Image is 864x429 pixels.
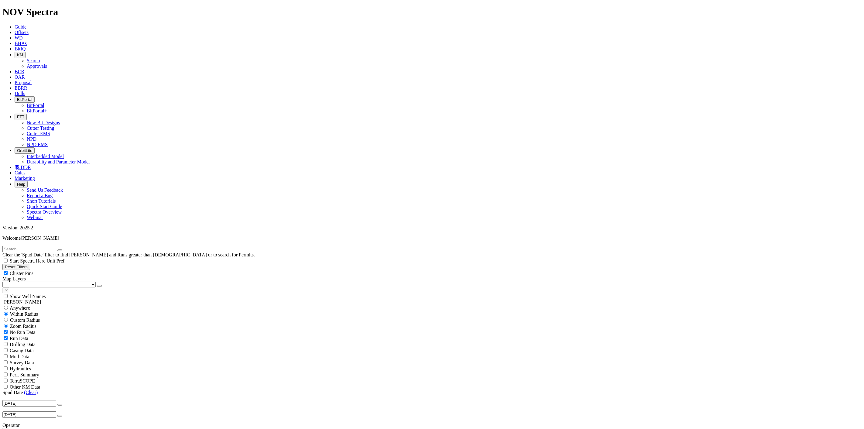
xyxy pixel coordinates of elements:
[27,204,62,209] a: Quick Start Guide
[21,165,31,170] span: DDR
[27,209,62,214] a: Spectra Overview
[2,264,30,270] button: Reset Filters
[2,246,56,252] input: Search
[10,384,40,390] span: Other KM Data
[15,52,26,58] button: KM
[10,294,46,299] span: Show Well Names
[15,96,35,103] button: BitPortal
[15,41,27,46] a: BHAs
[10,324,36,329] span: Zoom Radius
[27,120,60,125] a: New Bit Designs
[15,91,25,96] a: Dulls
[10,354,29,359] span: Mud Data
[17,53,23,57] span: KM
[2,378,862,384] filter-controls-checkbox: TerraSCOPE Data
[2,235,862,241] p: Welcome
[15,69,24,74] a: BCR
[27,198,56,204] a: Short Tutorials
[2,366,862,372] filter-controls-checkbox: Hydraulics Analysis
[15,46,26,51] a: BitIQ
[10,378,35,383] span: TerraSCOPE
[2,252,255,257] span: Clear the 'Spud Date' filter to find [PERSON_NAME] and Runs greater than [DEMOGRAPHIC_DATA] or to...
[46,258,64,263] span: Unit Pref
[27,142,48,147] a: NPD EMS
[10,271,33,276] span: Cluster Pins
[17,115,24,119] span: FTT
[10,311,38,317] span: Within Radius
[2,299,862,305] div: [PERSON_NAME]
[15,24,26,29] a: Guide
[10,372,39,377] span: Perf. Summary
[27,187,63,193] a: Send Us Feedback
[15,147,35,154] button: OrbitLite
[2,390,23,395] span: Spud Date
[2,400,56,407] input: After
[15,165,31,170] a: DDR
[27,58,40,63] a: Search
[10,342,36,347] span: Drilling Data
[27,63,47,69] a: Approvals
[10,258,45,263] span: Start Spectra Here
[10,330,35,335] span: No Run Data
[27,159,90,164] a: Durability and Parameter Model
[17,148,32,153] span: OrbitLite
[10,317,40,323] span: Custom Radius
[10,336,28,341] span: Run Data
[2,372,862,378] filter-controls-checkbox: Performance Summary
[15,176,35,181] a: Marketing
[17,182,25,187] span: Help
[2,384,862,390] filter-controls-checkbox: TerraSCOPE Data
[10,366,31,371] span: Hydraulics
[10,348,34,353] span: Casing Data
[2,225,862,231] div: Version: 2025.2
[15,85,27,91] a: EBRR
[27,136,36,142] a: NPD
[2,423,20,428] span: Operator
[15,30,29,35] a: Offsets
[2,6,862,18] h1: NOV Spectra
[4,259,8,263] input: Start Spectra Here
[27,215,43,220] a: Webinar
[15,74,25,80] a: OAR
[27,154,64,159] a: Interbedded Model
[15,80,32,85] a: Proposal
[24,390,38,395] a: (Clear)
[2,276,26,281] span: Map Layers
[27,103,44,108] a: BitPortal
[27,125,54,131] a: Cutter Testing
[10,360,34,365] span: Survey Data
[17,97,32,102] span: BitPortal
[15,170,26,175] a: Calcs
[15,35,23,40] a: WD
[2,411,56,418] input: Before
[15,181,28,187] button: Help
[15,114,27,120] button: FTT
[10,305,30,311] span: Anywhere
[27,108,47,113] a: BitPortal+
[21,235,59,241] span: [PERSON_NAME]
[27,193,53,198] a: Report a Bug
[27,131,50,136] a: Cutter EMS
